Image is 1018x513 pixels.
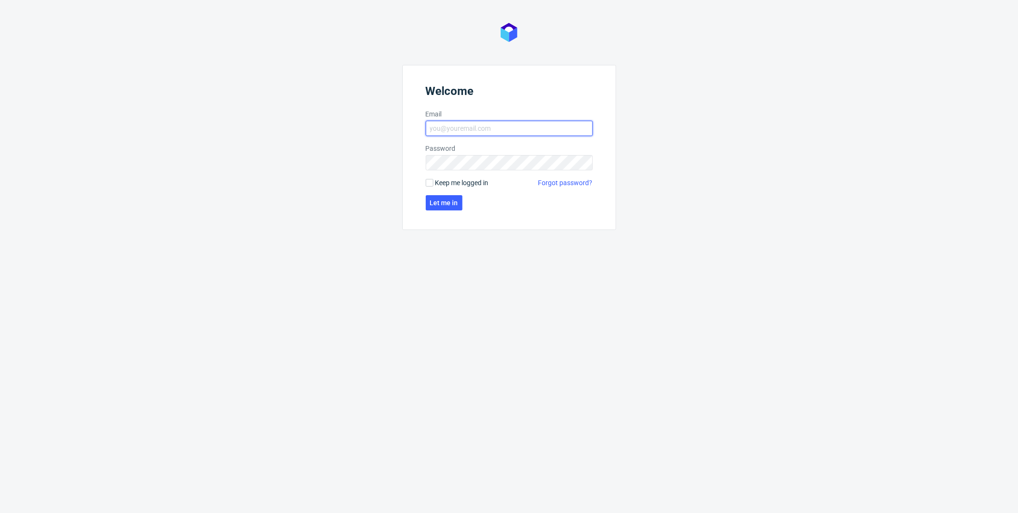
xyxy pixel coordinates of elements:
header: Welcome [426,84,593,102]
label: Password [426,144,593,153]
label: Email [426,109,593,119]
a: Forgot password? [538,178,593,188]
button: Let me in [426,195,462,210]
span: Keep me logged in [435,178,489,188]
input: you@youremail.com [426,121,593,136]
span: Let me in [430,199,458,206]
